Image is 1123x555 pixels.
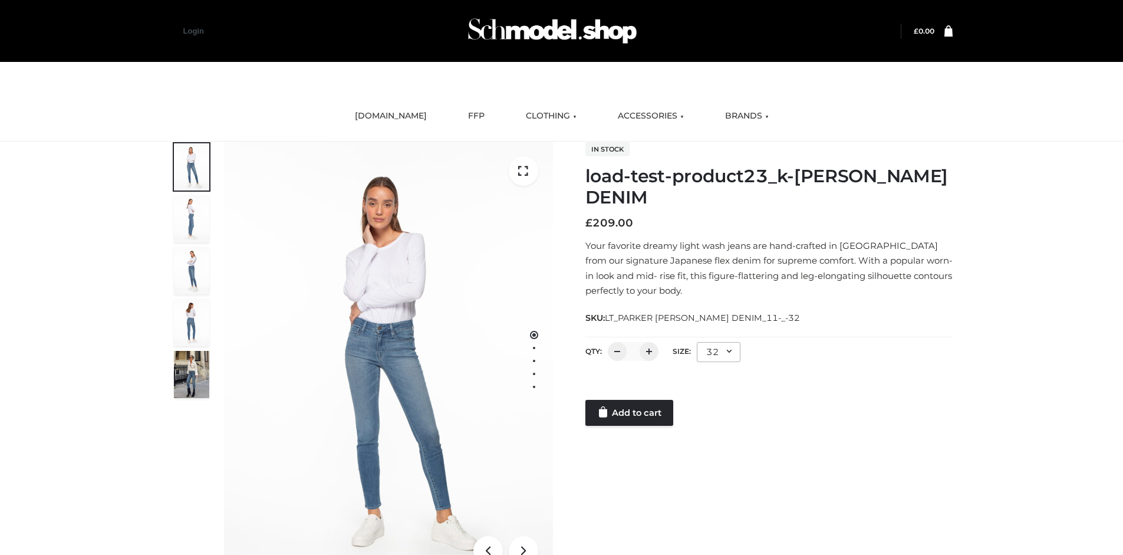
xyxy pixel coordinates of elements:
[585,347,602,356] label: QTY:
[585,400,673,426] a: Add to cart
[464,8,641,54] img: Schmodel Admin 964
[517,103,585,129] a: CLOTHING
[585,216,633,229] bdi: 209.00
[673,347,691,356] label: Size:
[183,27,204,35] a: Login
[914,27,934,35] bdi: 0.00
[697,342,740,362] div: 32
[585,216,592,229] span: £
[174,247,209,294] img: 2001KLX-Ava-skinny-cove-3-scaled_eb6bf915-b6b9-448f-8c6c-8cabb27fd4b2.jpg
[174,195,209,242] img: 2001KLX-Ava-skinny-cove-4-scaled_4636a833-082b-4702-abec-fd5bf279c4fc.jpg
[346,103,436,129] a: [DOMAIN_NAME]
[459,103,493,129] a: FFP
[716,103,778,129] a: BRANDS
[174,143,209,191] img: 2001KLX-Ava-skinny-cove-1-scaled_9b141654-9513-48e5-b76c-3dc7db129200.jpg
[174,351,209,398] img: Bowery-Skinny_Cove-1.jpg
[609,103,693,129] a: ACCESSORIES
[585,166,953,208] h1: load-test-product23_k-[PERSON_NAME] DENIM
[585,238,953,298] p: Your favorite dreamy light wash jeans are hand-crafted in [GEOGRAPHIC_DATA] from our signature Ja...
[914,27,918,35] span: £
[174,299,209,346] img: 2001KLX-Ava-skinny-cove-2-scaled_32c0e67e-5e94-449c-a916-4c02a8c03427.jpg
[585,311,801,325] span: SKU:
[605,313,800,323] span: LT_PARKER [PERSON_NAME] DENIM_11-_-32
[585,142,630,156] span: In stock
[914,27,934,35] a: £0.00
